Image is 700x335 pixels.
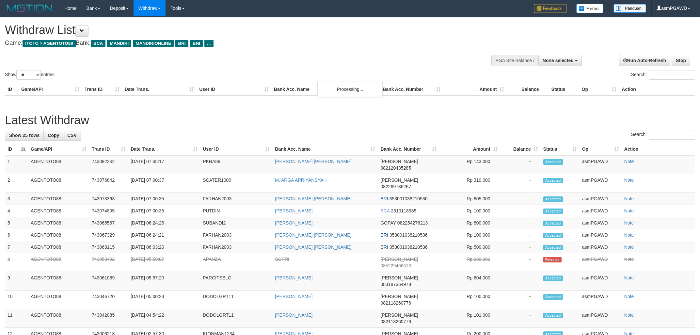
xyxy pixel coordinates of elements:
td: [DATE] 07:00:35 [128,205,200,217]
span: BRI [380,244,388,250]
span: ... [204,40,213,47]
th: Trans ID: activate to sort column ascending [89,143,128,155]
th: Action [619,83,695,95]
div: PGA Site Balance / [491,55,538,66]
td: AGENTOTO88 [28,241,89,253]
td: 1 [5,155,28,174]
td: 3 [5,193,28,205]
a: Note [624,177,634,183]
td: 2 [5,174,28,193]
a: Run Auto-Refresh [619,55,670,66]
td: 7 [5,241,28,253]
td: DODOLGRT11 [200,291,272,309]
td: 743092242 [89,155,128,174]
span: None selected [543,58,574,63]
td: 743046720 [89,291,128,309]
td: 9 [5,272,28,291]
td: [DATE] 05:57:20 [128,272,200,291]
a: [PERSON_NAME] [275,275,312,280]
td: AGENTOTO88 [28,174,89,193]
th: Status: activate to sort column ascending [541,143,580,155]
td: - [500,193,541,205]
td: Rp 800,000 [439,217,500,229]
button: None selected [538,55,582,66]
th: User ID: activate to sort column ascending [200,143,272,155]
td: AGENTOTO88 [28,272,89,291]
span: [PERSON_NAME] [380,257,418,262]
td: [DATE] 06:24:26 [128,217,200,229]
td: asmPGAWD [580,241,622,253]
td: - [500,155,541,174]
a: Copy [43,130,63,141]
a: Note [624,275,634,280]
td: AGENTOTO88 [28,309,89,328]
td: AGENTOTO88 [28,217,89,229]
span: BRI [380,232,388,238]
td: 743053402 [89,253,128,272]
td: AGENTOTO88 [28,193,89,205]
span: CSV [67,133,77,138]
a: [PERSON_NAME] [PERSON_NAME] [275,232,351,238]
span: Copy 085229466513 to clipboard [380,263,411,268]
th: Op: activate to sort column ascending [580,143,622,155]
td: [DATE] 05:00:23 [128,291,200,309]
td: PARCITSELO [200,272,272,291]
td: - [500,205,541,217]
th: Date Trans.: activate to sort column ascending [128,143,200,155]
img: panduan.png [613,4,646,13]
td: asmPGAWD [580,309,622,328]
td: 743076842 [89,174,128,193]
td: [DATE] 07:00:37 [128,174,200,193]
span: Accepted [543,276,563,281]
td: Rp 604,000 [439,272,500,291]
td: asmPGAWD [580,229,622,241]
td: 5 [5,217,28,229]
th: Action [622,143,695,155]
td: - [500,241,541,253]
span: BNI [190,40,203,47]
td: Rp 500,000 [439,241,500,253]
td: - [500,272,541,291]
td: Rp 310,000 [439,174,500,193]
span: [PERSON_NAME] [380,312,418,318]
span: Copy 082120435285 to clipboard [380,165,411,171]
span: BCA [91,40,105,47]
a: Stop [672,55,690,66]
label: Search: [631,70,695,80]
span: Accepted [543,159,563,165]
td: - [500,291,541,309]
td: AGENTOTO88 [28,291,89,309]
a: Note [624,220,634,226]
td: 743067329 [89,229,128,241]
th: Date Trans. [122,83,197,95]
td: [DATE] 06:24:21 [128,229,200,241]
th: Balance [507,83,549,95]
span: Accepted [543,233,563,238]
label: Search: [631,130,695,140]
td: [DATE] 06:03:20 [128,241,200,253]
span: Accepted [543,245,563,250]
td: 743061089 [89,272,128,291]
td: APANZA [200,253,272,272]
a: [PERSON_NAME] [275,294,312,299]
td: - [500,217,541,229]
a: CSV [63,130,81,141]
div: Processing... [317,81,383,97]
td: 11 [5,309,28,328]
td: [DATE] 07:45:17 [128,155,200,174]
th: Amount: activate to sort column ascending [439,143,500,155]
td: Rp 100,000 [439,205,500,217]
td: asmPGAWD [580,193,622,205]
a: Note [624,312,634,318]
select: Showentries [16,70,41,80]
td: asmPGAWD [580,174,622,193]
td: - [500,174,541,193]
td: Rp 143,000 [439,155,500,174]
span: Copy 082118260776 to clipboard [380,319,411,324]
span: Copy 083187364978 to clipboard [380,282,411,287]
th: Amount [443,83,507,95]
th: Bank Acc. Number: activate to sort column ascending [378,143,439,155]
td: 743065567 [89,217,128,229]
a: [PERSON_NAME] [275,312,312,318]
td: [DATE] 07:00:35 [128,193,200,205]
